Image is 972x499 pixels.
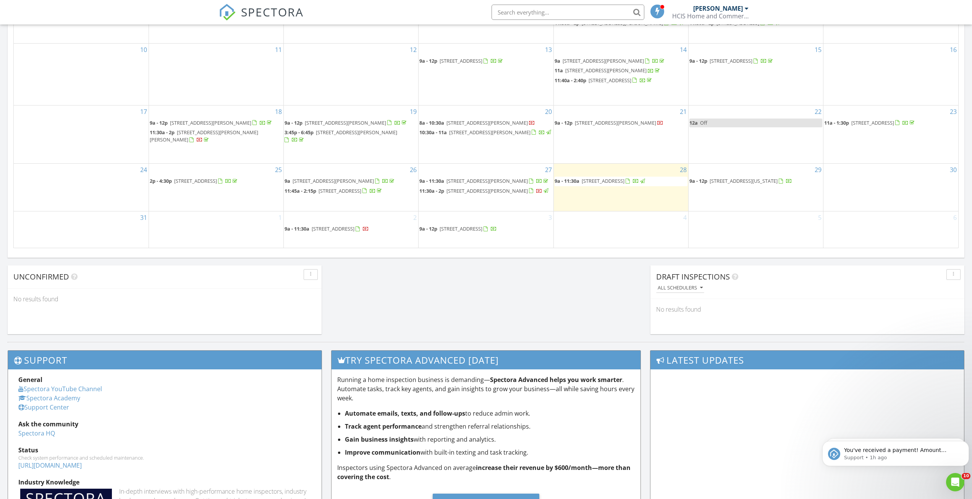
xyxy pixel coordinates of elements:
td: Go to September 4, 2025 [553,211,688,248]
a: Go to September 5, 2025 [817,211,823,224]
td: Go to August 12, 2025 [284,44,419,105]
td: Go to September 5, 2025 [688,211,823,248]
a: 9a - 12p [STREET_ADDRESS] [419,57,552,66]
a: Spectora HQ [18,429,55,437]
a: Go to September 4, 2025 [682,211,688,224]
span: 11:40a - 2:40p [555,77,586,84]
a: 11:30a - 2p [STREET_ADDRESS][PERSON_NAME] [419,187,552,196]
a: SPECTORA [219,10,304,26]
span: [STREET_ADDRESS] [710,57,752,64]
span: 9a - 12p [150,119,168,126]
a: Spectora Academy [18,394,80,402]
span: 10:30a - 11a [419,129,447,136]
span: 9a - 12p [689,177,707,184]
span: Off [700,119,707,126]
img: The Best Home Inspection Software - Spectora [219,4,236,21]
span: [STREET_ADDRESS][PERSON_NAME] [582,20,663,26]
a: Go to September 3, 2025 [547,211,553,224]
td: Go to September 3, 2025 [419,211,553,248]
span: 11:30a - 2p [150,129,175,136]
a: 11:45a - 2:15p [STREET_ADDRESS] [285,187,383,194]
a: 11:40a - 2:40p [STREET_ADDRESS] [555,77,653,84]
a: Support Center [18,403,69,411]
span: [STREET_ADDRESS][PERSON_NAME] [446,119,528,126]
strong: Track agent performance [345,422,422,431]
a: 3:45p - 6:45p [STREET_ADDRESS][PERSON_NAME] [285,128,417,145]
span: 9a [555,57,560,64]
span: [STREET_ADDRESS] [174,177,217,184]
span: 3:45p - 6:45p [285,129,314,136]
a: Go to August 31, 2025 [139,211,149,224]
span: [STREET_ADDRESS][PERSON_NAME] [293,177,374,184]
div: Industry Knowledge [18,478,311,487]
a: Go to August 21, 2025 [678,106,688,118]
span: 11:30a - 2p [555,20,579,26]
span: 10 [962,473,970,479]
td: Go to August 27, 2025 [419,164,553,211]
p: Running a home inspection business is demanding— . Automate tasks, track key agents, and gain ins... [337,375,635,403]
a: 9a - 12p [STREET_ADDRESS][PERSON_NAME] [150,119,273,126]
td: Go to August 21, 2025 [553,105,688,164]
a: Go to August 10, 2025 [139,44,149,56]
td: Go to August 13, 2025 [419,44,553,105]
a: 11a - 1:30p [STREET_ADDRESS] [824,119,916,126]
div: Check system performance and scheduled maintenance. [18,455,311,461]
span: 9a - 12p [285,119,302,126]
a: 9a - 12p [STREET_ADDRESS][PERSON_NAME] [555,119,663,126]
td: Go to August 23, 2025 [823,105,958,164]
a: 11:45a - 2:15p [STREET_ADDRESS] [285,187,417,196]
li: with reporting and analytics. [345,435,635,444]
button: All schedulers [656,283,704,293]
td: Go to August 18, 2025 [149,105,283,164]
span: [STREET_ADDRESS] [851,119,894,126]
a: 9a - 12p [STREET_ADDRESS][PERSON_NAME] [285,119,408,126]
a: 9a - 12p [STREET_ADDRESS][PERSON_NAME] [150,119,283,128]
li: with built-in texting and task tracking. [345,448,635,457]
a: 11:30a - 2p [STREET_ADDRESS][PERSON_NAME][PERSON_NAME] [150,129,258,143]
a: 9a - 11:30a [STREET_ADDRESS] [555,177,646,184]
td: Go to August 29, 2025 [688,164,823,211]
div: All schedulers [658,285,703,291]
a: Go to August 12, 2025 [408,44,418,56]
div: No results found [8,289,322,309]
strong: General [18,375,42,384]
a: Go to August 28, 2025 [678,164,688,176]
a: 9a - 12p [STREET_ADDRESS][US_STATE] [689,177,792,184]
a: 9a - 11:30a [STREET_ADDRESS] [285,225,369,232]
td: Go to August 19, 2025 [284,105,419,164]
iframe: Intercom live chat [946,473,964,491]
span: Unconfirmed [13,271,69,282]
span: Draft Inspections [656,271,730,282]
span: [STREET_ADDRESS][PERSON_NAME] [446,177,528,184]
a: Go to August 23, 2025 [948,106,958,118]
a: 8a - 10:30a [STREET_ADDRESS][PERSON_NAME] [419,119,535,126]
td: Go to August 11, 2025 [149,44,283,105]
span: [STREET_ADDRESS] [319,187,361,194]
a: 11:30a - 2p [STREET_ADDRESS] [689,20,781,26]
span: 9a - 11:30a [555,177,579,184]
a: 9a - 11:30a [STREET_ADDRESS][PERSON_NAME] [419,177,550,184]
a: Go to August 25, 2025 [273,164,283,176]
a: 11:40a - 2:40p [STREET_ADDRESS] [555,76,687,85]
span: [STREET_ADDRESS][PERSON_NAME][PERSON_NAME] [150,129,258,143]
input: Search everything... [492,5,644,20]
td: Go to August 10, 2025 [14,44,149,105]
span: 2p - 4:30p [150,177,172,184]
span: [STREET_ADDRESS] [589,77,631,84]
a: Go to August 15, 2025 [813,44,823,56]
td: Go to August 30, 2025 [823,164,958,211]
td: Go to August 20, 2025 [419,105,553,164]
div: Ask the community [18,419,311,429]
strong: Spectora Advanced helps you work smarter [490,375,622,384]
a: Go to August 11, 2025 [273,44,283,56]
span: [STREET_ADDRESS] [312,225,354,232]
a: Go to August 22, 2025 [813,106,823,118]
span: 11a - 1:30p [824,119,849,126]
span: [STREET_ADDRESS][PERSON_NAME] [305,119,386,126]
a: Go to August 19, 2025 [408,106,418,118]
a: Go to August 30, 2025 [948,164,958,176]
a: 9a - 12p [STREET_ADDRESS] [419,224,552,234]
span: 9a - 12p [555,119,573,126]
a: 9a - 12p [STREET_ADDRESS] [689,57,822,66]
span: 9a - 12p [419,225,437,232]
